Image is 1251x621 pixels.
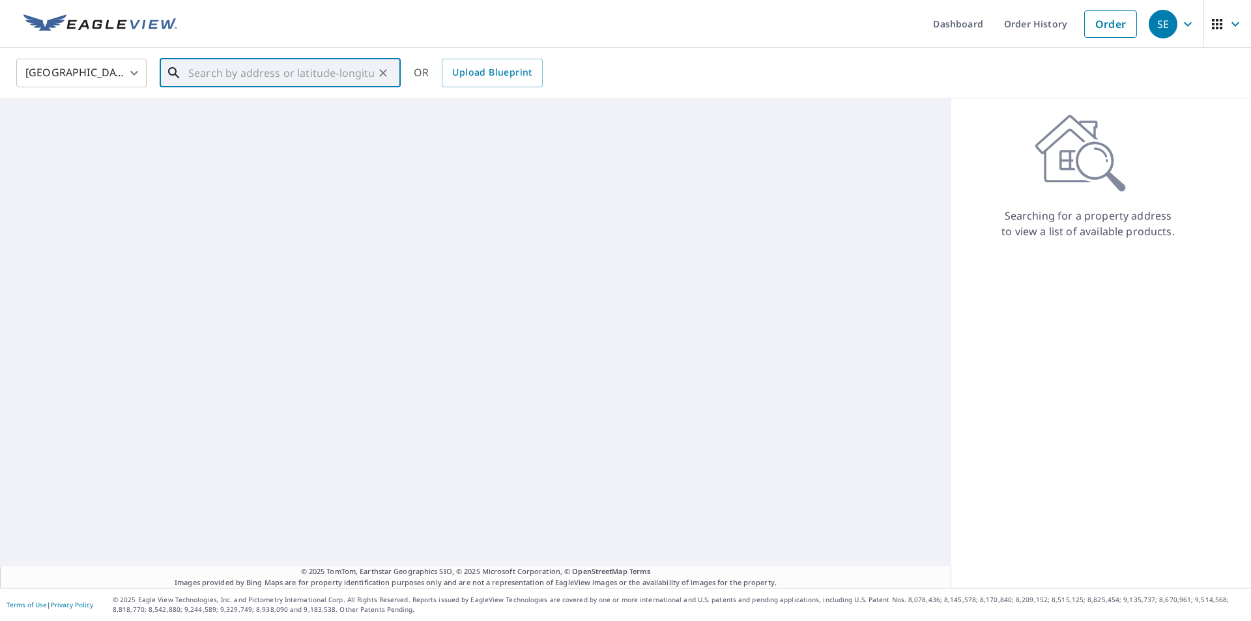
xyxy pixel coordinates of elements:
[7,601,93,609] p: |
[1001,208,1175,239] p: Searching for a property address to view a list of available products.
[414,59,543,87] div: OR
[452,65,532,81] span: Upload Blueprint
[374,64,392,82] button: Clear
[1149,10,1177,38] div: SE
[629,566,651,576] a: Terms
[188,55,374,91] input: Search by address or latitude-longitude
[1084,10,1137,38] a: Order
[16,55,147,91] div: [GEOGRAPHIC_DATA]
[301,566,651,577] span: © 2025 TomTom, Earthstar Geographics SIO, © 2025 Microsoft Corporation, ©
[113,595,1244,614] p: © 2025 Eagle View Technologies, Inc. and Pictometry International Corp. All Rights Reserved. Repo...
[572,566,627,576] a: OpenStreetMap
[7,600,47,609] a: Terms of Use
[51,600,93,609] a: Privacy Policy
[442,59,542,87] a: Upload Blueprint
[23,14,177,34] img: EV Logo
